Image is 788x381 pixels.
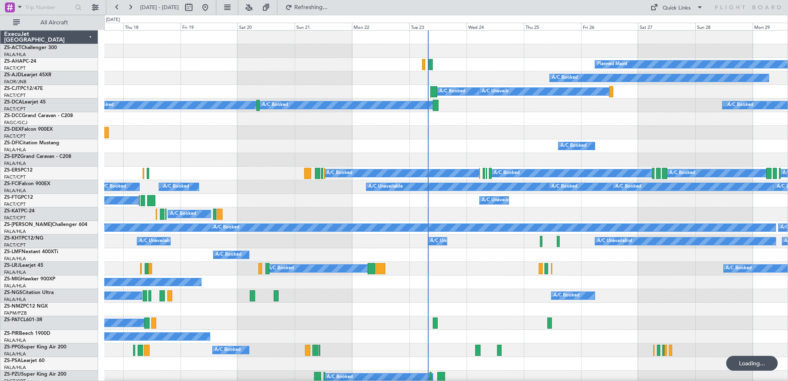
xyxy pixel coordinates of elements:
[4,358,21,363] span: ZS-PSA
[268,262,294,275] div: A/C Booked
[4,147,26,153] a: FALA/HLA
[524,23,581,30] div: Thu 25
[4,168,33,173] a: ZS-ERSPC12
[4,59,36,64] a: ZS-AHAPC-24
[553,289,579,302] div: A/C Booked
[4,209,35,214] a: ZS-KATPC-24
[4,201,26,207] a: FACT/CPT
[597,235,631,247] div: A/C Unavailable
[4,222,52,227] span: ZS-[PERSON_NAME]
[21,20,87,26] span: All Aircraft
[4,195,21,200] span: ZS-FTG
[4,358,45,363] a: ZS-PSALearjet 60
[4,106,26,112] a: FACT/CPT
[561,140,586,152] div: A/C Booked
[139,235,174,247] div: A/C Unavailable
[106,16,120,24] div: [DATE]
[4,317,20,322] span: ZS-PAT
[4,215,26,221] a: FACT/CPT
[4,92,26,99] a: FACT/CPT
[4,141,59,146] a: ZS-DFICitation Mustang
[4,249,58,254] a: ZS-LMFNextant 400XTi
[4,113,22,118] span: ZS-DCC
[4,277,21,282] span: ZS-MIG
[352,23,409,30] div: Mon 22
[4,160,26,167] a: FALA/HLA
[4,345,21,350] span: ZS-PPG
[4,209,21,214] span: ZS-KAT
[4,100,46,105] a: ZS-DCALearjet 45
[695,23,753,30] div: Sun 28
[439,85,465,98] div: A/C Booked
[4,188,26,194] a: FALA/HLA
[170,208,196,220] div: A/C Booked
[726,356,778,371] div: Loading...
[4,331,19,336] span: ZS-PIR
[181,23,238,30] div: Fri 19
[4,133,26,139] a: FACT/CPT
[4,120,27,126] a: FAGC/GCJ
[467,23,524,30] div: Wed 24
[4,304,48,309] a: ZS-NMZPC12 NGX
[4,372,21,377] span: ZS-PZU
[4,73,21,78] span: ZS-AJD
[4,263,43,268] a: ZS-LRJLearjet 45
[4,269,26,275] a: FALA/HLA
[4,256,26,262] a: FALA/HLA
[4,304,23,309] span: ZS-NMZ
[294,5,328,10] span: Refreshing...
[4,127,53,132] a: ZS-DEXFalcon 900EX
[482,85,516,98] div: A/C Unavailable
[213,221,239,234] div: A/C Booked
[4,141,19,146] span: ZS-DFI
[4,181,50,186] a: ZS-FCIFalcon 900EX
[4,127,21,132] span: ZS-DEX
[494,167,520,179] div: A/C Booked
[4,263,20,268] span: ZS-LRJ
[140,4,179,11] span: [DATE] - [DATE]
[215,344,241,356] div: A/C Booked
[4,100,22,105] span: ZS-DCA
[726,262,752,275] div: A/C Booked
[4,154,71,159] a: ZS-EPZGrand Caravan - C208
[368,181,403,193] div: A/C Unavailable
[4,86,20,91] span: ZS-CJT
[4,228,26,235] a: FALA/HLA
[4,351,26,357] a: FALA/HLA
[4,242,26,248] a: FACT/CPT
[4,331,50,336] a: ZS-PIRBeech 1900D
[281,1,331,14] button: Refreshing...
[581,23,638,30] div: Fri 26
[4,337,26,343] a: FALA/HLA
[4,45,21,50] span: ZS-ACT
[237,23,295,30] div: Sat 20
[326,167,352,179] div: A/C Booked
[216,249,242,261] div: A/C Booked
[4,290,54,295] a: ZS-NGSCitation Ultra
[4,45,57,50] a: ZS-ACTChallenger 300
[9,16,89,29] button: All Aircraft
[638,23,695,30] div: Sat 27
[4,79,26,85] a: FAOR/JNB
[4,168,21,173] span: ZS-ERS
[163,181,189,193] div: A/C Booked
[4,310,27,316] a: FAPM/PZB
[409,23,467,30] div: Tue 23
[4,113,73,118] a: ZS-DCCGrand Caravan - C208
[4,174,26,180] a: FACT/CPT
[4,345,66,350] a: ZS-PPGSuper King Air 200
[4,365,26,371] a: FALA/HLA
[551,181,577,193] div: A/C Booked
[4,317,42,322] a: ZS-PATCL601-3R
[295,23,352,30] div: Sun 21
[615,181,641,193] div: A/C Booked
[430,235,464,247] div: A/C Unavailable
[4,296,26,303] a: FALA/HLA
[482,194,516,207] div: A/C Unavailable
[4,181,19,186] span: ZS-FCI
[4,236,21,241] span: ZS-KHT
[123,23,181,30] div: Thu 18
[100,181,126,193] div: A/C Booked
[25,1,73,14] input: Trip Number
[4,86,43,91] a: ZS-CJTPC12/47E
